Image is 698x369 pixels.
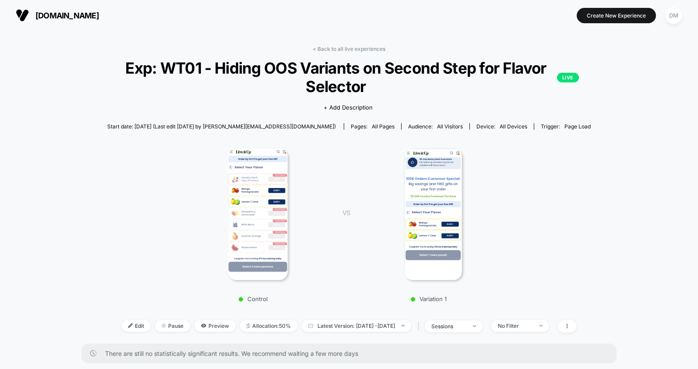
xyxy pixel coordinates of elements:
[16,9,29,22] img: Visually logo
[35,11,99,20] span: [DOMAIN_NAME]
[498,323,533,329] div: No Filter
[437,123,463,130] span: All Visitors
[500,123,527,130] span: all devices
[663,7,685,25] button: DM
[194,320,236,332] span: Preview
[539,325,543,326] img: end
[122,320,151,332] span: Edit
[13,8,102,22] button: [DOMAIN_NAME]
[313,46,385,52] a: < Back to all live experiences
[247,323,250,328] img: rebalance
[351,123,395,130] div: Pages:
[107,123,336,130] span: Start date: [DATE] (Last edit [DATE] by [PERSON_NAME][EMAIL_ADDRESS][DOMAIN_NAME])
[408,123,463,130] div: Audience:
[359,295,499,302] p: Variation 1
[431,323,466,330] div: sessions
[473,325,476,327] img: end
[240,320,297,332] span: Allocation: 50%
[308,323,313,328] img: calendar
[324,103,373,112] span: + Add Description
[564,123,591,130] span: Page Load
[228,149,288,280] img: Control main
[119,59,578,96] span: Exp: WT01 - Hiding OOS Variants on Second Step for Flavor Selector
[105,350,599,357] span: There are still no statistically significant results. We recommend waiting a few more days
[162,323,166,328] img: end
[404,149,462,280] img: Variation 1 main
[155,320,190,332] span: Pause
[128,323,133,328] img: edit
[469,123,534,130] span: Device:
[372,123,395,130] span: all pages
[665,7,682,24] div: DM
[416,320,425,333] span: |
[302,320,411,332] span: Latest Version: [DATE] - [DATE]
[541,123,591,130] div: Trigger:
[402,325,405,326] img: end
[181,295,325,302] p: Control
[577,8,656,23] button: Create New Experience
[342,209,349,216] span: VS
[557,73,579,82] p: LIVE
